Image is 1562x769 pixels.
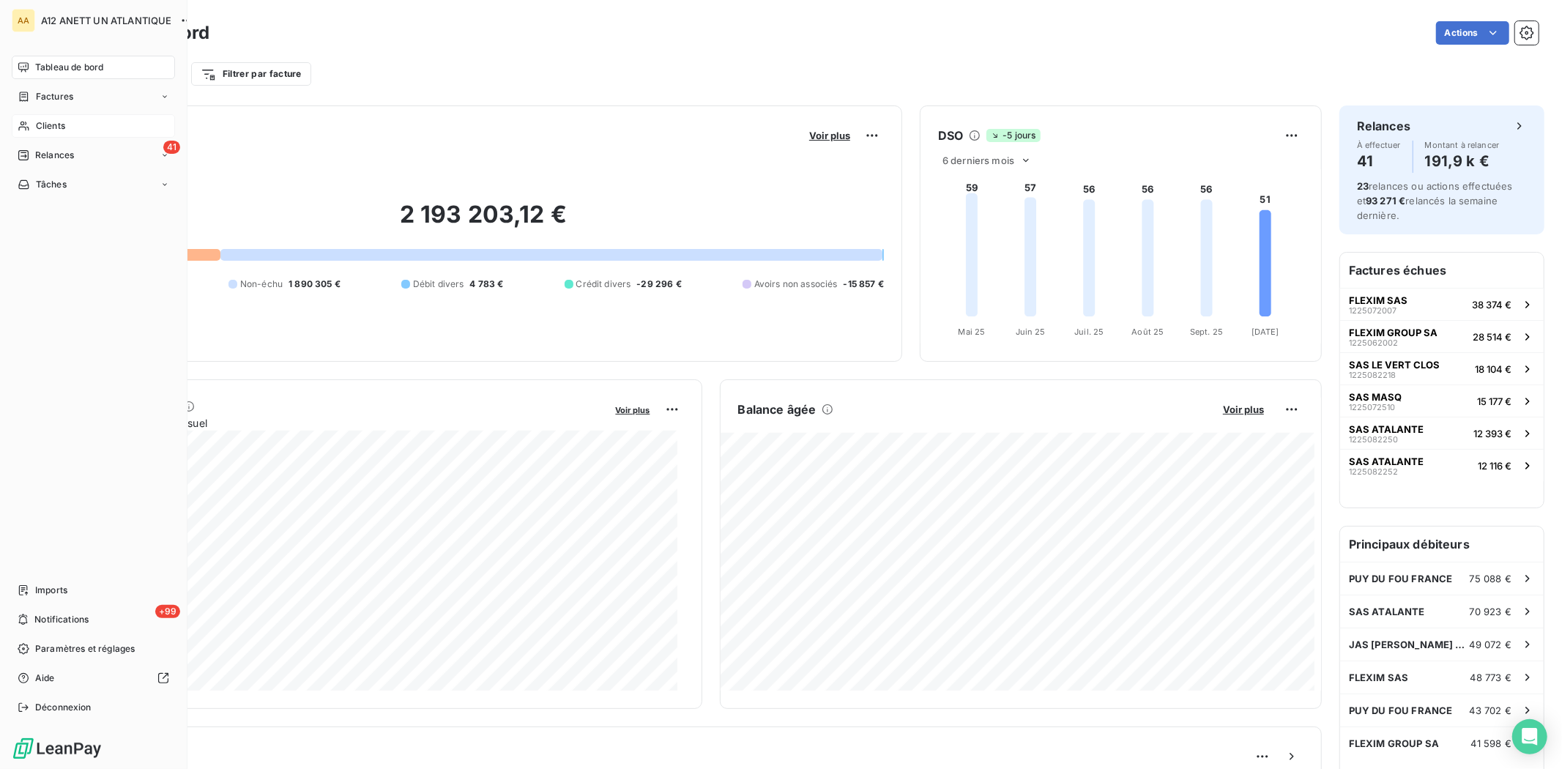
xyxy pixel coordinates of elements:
[1349,435,1398,444] span: 1225082250
[1349,327,1438,338] span: FLEXIM GROUP SA
[1357,180,1513,221] span: relances ou actions effectuées et relancés la semaine dernière.
[41,15,171,26] span: A12 ANETT UN ATLANTIQUE
[1357,117,1410,135] h6: Relances
[1349,294,1407,306] span: FLEXIM SAS
[35,672,55,685] span: Aide
[1349,705,1453,716] span: PUY DU FOU FRANCE
[1349,391,1402,403] span: SAS MASQ
[1470,606,1511,617] span: 70 923 €
[636,278,681,291] span: -29 296 €
[35,584,67,597] span: Imports
[1478,460,1511,472] span: 12 116 €
[12,666,175,690] a: Aide
[1349,467,1398,476] span: 1225082252
[36,119,65,133] span: Clients
[413,278,464,291] span: Débit divers
[809,130,850,141] span: Voir plus
[83,200,884,244] h2: 2 193 203,12 €
[35,701,92,714] span: Déconnexion
[1436,21,1509,45] button: Actions
[942,155,1014,166] span: 6 derniers mois
[34,613,89,626] span: Notifications
[1349,338,1398,347] span: 1225062002
[1512,719,1547,754] div: Open Intercom Messenger
[1132,327,1164,337] tspan: Août 25
[1223,404,1264,415] span: Voir plus
[1470,672,1511,683] span: 48 773 €
[240,278,283,291] span: Non-échu
[616,405,650,415] span: Voir plus
[1190,327,1223,337] tspan: Sept. 25
[1472,299,1511,311] span: 38 374 €
[1219,403,1268,416] button: Voir plus
[1074,327,1104,337] tspan: Juil. 25
[1470,705,1511,716] span: 43 702 €
[1477,395,1511,407] span: 15 177 €
[35,149,74,162] span: Relances
[1349,423,1424,435] span: SAS ATALANTE
[1340,384,1544,417] button: SAS MASQ122507251015 177 €
[1340,253,1544,288] h6: Factures échues
[12,9,35,32] div: AA
[611,403,655,416] button: Voir plus
[576,278,631,291] span: Crédit divers
[1357,149,1401,173] h4: 41
[738,401,817,418] h6: Balance âgée
[1340,417,1544,449] button: SAS ATALANTE122508225012 393 €
[1349,738,1439,749] span: FLEXIM GROUP SA
[1349,606,1425,617] span: SAS ATALANTE
[1475,363,1511,375] span: 18 104 €
[1349,306,1396,315] span: 1225072007
[1349,573,1453,584] span: PUY DU FOU FRANCE
[1366,195,1405,207] span: 93 271 €
[844,278,884,291] span: -15 857 €
[754,278,838,291] span: Avoirs non associés
[1357,180,1369,192] span: 23
[986,129,1040,142] span: -5 jours
[1473,331,1511,343] span: 28 514 €
[35,642,135,655] span: Paramètres et réglages
[470,278,504,291] span: 4 783 €
[938,127,963,144] h6: DSO
[1340,320,1544,352] button: FLEXIM GROUP SA122506200228 514 €
[1470,573,1511,584] span: 75 088 €
[959,327,986,337] tspan: Mai 25
[1340,527,1544,562] h6: Principaux débiteurs
[1471,738,1511,749] span: 41 598 €
[805,129,855,142] button: Voir plus
[289,278,341,291] span: 1 890 305 €
[1357,141,1401,149] span: À effectuer
[1340,288,1544,320] button: FLEXIM SAS122507200738 374 €
[1340,352,1544,384] button: SAS LE VERT CLOS122508221818 104 €
[1016,327,1046,337] tspan: Juin 25
[1349,403,1395,412] span: 1225072510
[12,737,103,760] img: Logo LeanPay
[1425,149,1500,173] h4: 191,9 k €
[36,178,67,191] span: Tâches
[83,415,606,431] span: Chiffre d'affaires mensuel
[1349,359,1440,371] span: SAS LE VERT CLOS
[1340,449,1544,481] button: SAS ATALANTE122508225212 116 €
[1349,456,1424,467] span: SAS ATALANTE
[1349,371,1396,379] span: 1225082218
[1473,428,1511,439] span: 12 393 €
[1349,672,1409,683] span: FLEXIM SAS
[1425,141,1500,149] span: Montant à relancer
[1349,639,1470,650] span: JAS [PERSON_NAME] ET CIE
[36,90,73,103] span: Factures
[35,61,103,74] span: Tableau de bord
[163,141,180,154] span: 41
[191,62,311,86] button: Filtrer par facture
[1470,639,1511,650] span: 49 072 €
[155,605,180,618] span: +99
[1252,327,1279,337] tspan: [DATE]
